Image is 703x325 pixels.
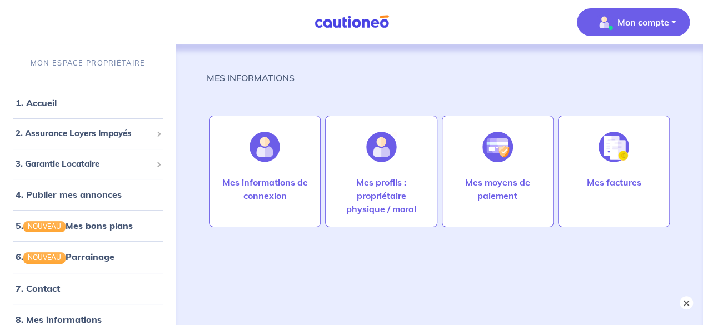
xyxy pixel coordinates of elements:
div: 5.NOUVEAUMes bons plans [4,214,171,237]
img: illu_invoice.svg [599,132,629,162]
span: 2. Assurance Loyers Impayés [16,127,152,140]
a: 6.NOUVEAUParrainage [16,251,114,262]
img: illu_account_valid_menu.svg [595,13,613,31]
button: × [680,296,693,309]
a: 5.NOUVEAUMes bons plans [16,220,133,231]
p: Mon compte [617,16,669,29]
img: illu_account_add.svg [366,132,397,162]
p: MON ESPACE PROPRIÉTAIRE [31,58,145,68]
p: Mes informations de connexion [221,176,309,202]
p: Mes factures [586,176,641,189]
a: 4. Publier mes annonces [16,189,122,200]
div: 7. Contact [4,277,171,299]
span: 3. Garantie Locataire [16,158,152,171]
div: 6.NOUVEAUParrainage [4,246,171,268]
div: 4. Publier mes annonces [4,183,171,206]
p: Mes profils : propriétaire physique / moral [337,176,425,216]
a: 1. Accueil [16,97,57,108]
p: Mes moyens de paiement [453,176,542,202]
div: 2. Assurance Loyers Impayés [4,123,171,144]
div: 3. Garantie Locataire [4,153,171,175]
img: Cautioneo [310,15,393,29]
img: illu_credit_card_no_anim.svg [482,132,513,162]
p: MES INFORMATIONS [207,71,295,84]
img: illu_account.svg [250,132,280,162]
button: illu_account_valid_menu.svgMon compte [577,8,690,36]
div: 1. Accueil [4,92,171,114]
